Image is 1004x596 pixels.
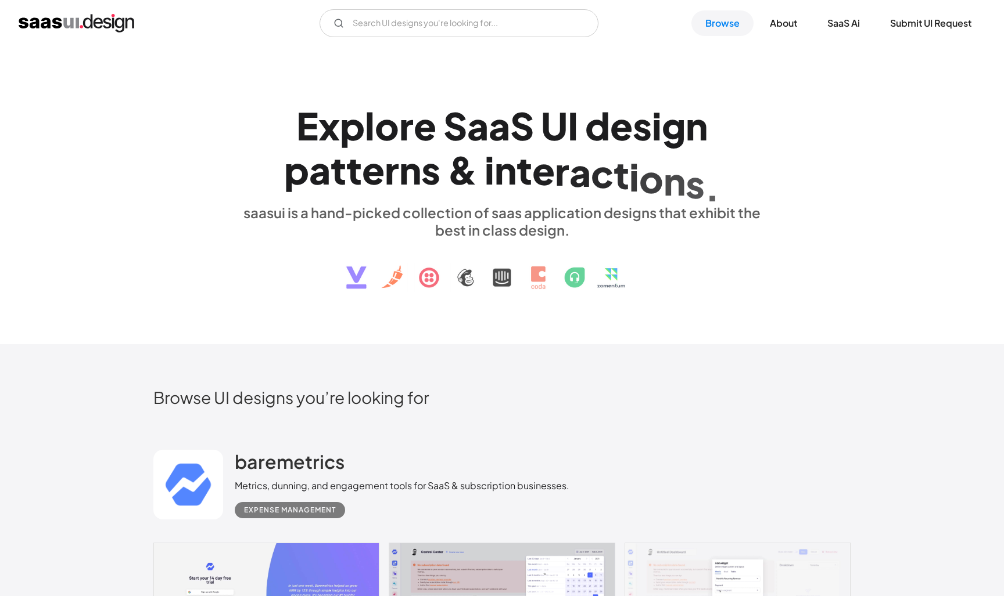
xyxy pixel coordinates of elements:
[447,147,478,192] div: &
[876,10,985,36] a: Submit UI Request
[296,103,318,148] div: E
[414,103,436,148] div: e
[639,157,664,201] div: o
[532,148,555,193] div: e
[340,103,365,148] div: p
[19,14,134,32] a: home
[568,103,578,148] div: I
[517,147,532,192] div: t
[485,147,494,192] div: i
[320,9,598,37] form: Email Form
[362,147,385,192] div: e
[691,10,754,36] a: Browse
[235,450,345,479] a: baremetrics
[235,103,769,193] h1: Explore SaaS UI design patterns & interactions.
[320,9,598,37] input: Search UI designs you're looking for...
[399,147,421,192] div: n
[510,103,534,148] div: S
[652,103,662,148] div: i
[235,450,345,473] h2: baremetrics
[235,479,569,493] div: Metrics, dunning, and engagement tools for SaaS & subscription businesses.
[309,147,331,192] div: a
[235,204,769,239] div: saasui is a hand-picked collection of saas application designs that exhibit the best in class des...
[614,153,629,197] div: t
[664,159,686,204] div: n
[705,164,720,209] div: .
[284,147,309,192] div: p
[385,147,399,192] div: r
[331,147,346,192] div: t
[346,147,362,192] div: t
[686,103,708,148] div: n
[569,150,591,194] div: a
[318,103,340,148] div: x
[591,151,614,196] div: c
[629,154,639,199] div: i
[365,103,375,148] div: l
[813,10,874,36] a: SaaS Ai
[443,103,467,148] div: S
[326,239,678,299] img: text, icon, saas logo
[756,10,811,36] a: About
[494,147,517,192] div: n
[244,503,336,517] div: Expense Management
[633,103,652,148] div: s
[555,149,569,193] div: r
[610,103,633,148] div: e
[375,103,399,148] div: o
[399,103,414,148] div: r
[421,147,440,192] div: s
[686,161,705,206] div: s
[467,103,489,148] div: a
[541,103,568,148] div: U
[489,103,510,148] div: a
[153,387,851,407] h2: Browse UI designs you’re looking for
[662,103,686,148] div: g
[585,103,610,148] div: d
